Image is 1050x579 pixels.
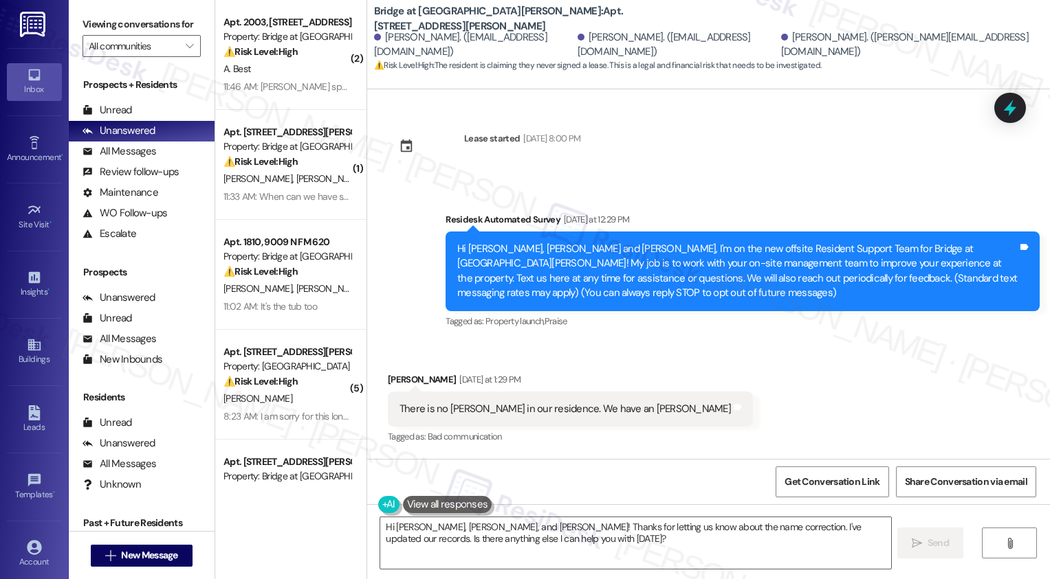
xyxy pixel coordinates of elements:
[91,545,193,567] button: New Message
[83,14,201,35] label: Viewing conversations for
[7,401,62,438] a: Leads
[296,172,364,185] span: [PERSON_NAME]
[781,30,1040,60] div: [PERSON_NAME]. ([PERSON_NAME][EMAIL_ADDRESS][DOMAIN_NAME])
[223,125,351,139] div: Apt. [STREET_ADDRESS][PERSON_NAME]
[446,311,1040,331] div: Tagged as:
[83,311,132,326] div: Unread
[7,266,62,303] a: Insights •
[897,527,964,558] button: Send
[20,12,48,37] img: ResiDesk Logo
[896,466,1036,497] button: Share Conversation via email
[83,227,136,241] div: Escalate
[456,372,521,387] div: [DATE] at 1:29 PM
[223,30,351,44] div: Property: Bridge at [GEOGRAPHIC_DATA]
[223,63,250,75] span: A. Best
[47,285,50,295] span: •
[121,548,177,563] span: New Message
[223,15,351,30] div: Apt. 2003, [STREET_ADDRESS][PERSON_NAME]
[545,315,567,327] span: Praise
[83,457,156,471] div: All Messages
[53,488,55,497] span: •
[223,155,298,168] strong: ⚠️ Risk Level: High
[69,390,215,405] div: Residents
[223,265,298,277] strong: ⚠️ Risk Level: High
[400,402,731,416] div: There is no [PERSON_NAME] in our residence. We have an [PERSON_NAME]
[223,300,317,313] div: 11:02 AM: It's the tub too
[7,333,62,370] a: Buildings
[223,392,292,405] span: [PERSON_NAME]
[223,469,351,484] div: Property: Bridge at [GEOGRAPHIC_DATA][PERSON_NAME]
[83,416,132,430] div: Unread
[7,468,62,506] a: Templates •
[83,477,141,492] div: Unknown
[223,249,351,264] div: Property: Bridge at [GEOGRAPHIC_DATA]
[520,131,580,146] div: [DATE] 8:00 PM
[223,282,296,295] span: [PERSON_NAME]
[89,35,179,57] input: All communities
[83,291,155,305] div: Unanswered
[83,144,156,159] div: All Messages
[928,536,949,550] span: Send
[374,58,822,73] span: : The resident is claiming they never signed a lease. This is a legal and financial risk that nee...
[446,212,1040,231] div: Residesk Automated Survey
[374,4,649,34] b: Bridge at [GEOGRAPHIC_DATA][PERSON_NAME]: Apt. [STREET_ADDRESS][PERSON_NAME]
[69,516,215,530] div: Past + Future Residents
[83,352,162,367] div: New Inbounds
[223,345,351,359] div: Apt. [STREET_ADDRESS][PERSON_NAME]
[374,60,433,71] strong: ⚠️ Risk Level: High
[223,375,298,387] strong: ⚠️ Risk Level: High
[83,332,156,346] div: All Messages
[380,517,891,569] textarea: Hi [PERSON_NAME], [PERSON_NAME], and [PERSON_NAME]! Thanks for letting us know about the name cor...
[1005,538,1015,549] i: 
[776,466,888,497] button: Get Conversation Link
[388,372,753,391] div: [PERSON_NAME]
[223,455,351,469] div: Apt. [STREET_ADDRESS][PERSON_NAME]
[105,550,116,561] i: 
[223,80,886,93] div: 11:46 AM: [PERSON_NAME] specifically told me last week my no cost request was approved we were ju...
[83,436,155,451] div: Unanswered
[7,198,62,236] a: Site Visit •
[223,139,351,154] div: Property: Bridge at [GEOGRAPHIC_DATA]
[485,315,545,327] span: Property launch ,
[428,431,502,442] span: Bad communication
[578,30,778,60] div: [PERSON_NAME]. ([EMAIL_ADDRESS][DOMAIN_NAME])
[223,359,351,374] div: Property: [GEOGRAPHIC_DATA]
[83,206,167,220] div: WO Follow-ups
[50,218,52,227] span: •
[560,212,629,227] div: [DATE] at 12:29 PM
[83,185,158,200] div: Maintenance
[905,475,1027,489] span: Share Conversation via email
[223,190,594,203] div: 11:33 AM: When can we have someone set that up? Since when have we been charged for it?
[83,103,132,117] div: Unread
[464,131,521,146] div: Lease started
[69,78,215,92] div: Prospects + Residents
[912,538,922,549] i: 
[296,282,364,295] span: [PERSON_NAME]
[223,235,351,249] div: Apt. 1810, 9009 N FM 620
[457,242,1018,301] div: Hi [PERSON_NAME], [PERSON_NAME] and [PERSON_NAME], I'm on the new offsite Resident Support Team f...
[374,30,574,60] div: [PERSON_NAME]. ([EMAIL_ADDRESS][DOMAIN_NAME])
[69,265,215,280] div: Prospects
[223,172,296,185] span: [PERSON_NAME]
[61,150,63,160] span: •
[7,63,62,100] a: Inbox
[83,124,155,138] div: Unanswered
[785,475,879,489] span: Get Conversation Link
[223,45,298,58] strong: ⚠️ Risk Level: High
[186,41,193,52] i: 
[388,427,753,446] div: Tagged as:
[83,165,179,179] div: Review follow-ups
[7,536,62,573] a: Account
